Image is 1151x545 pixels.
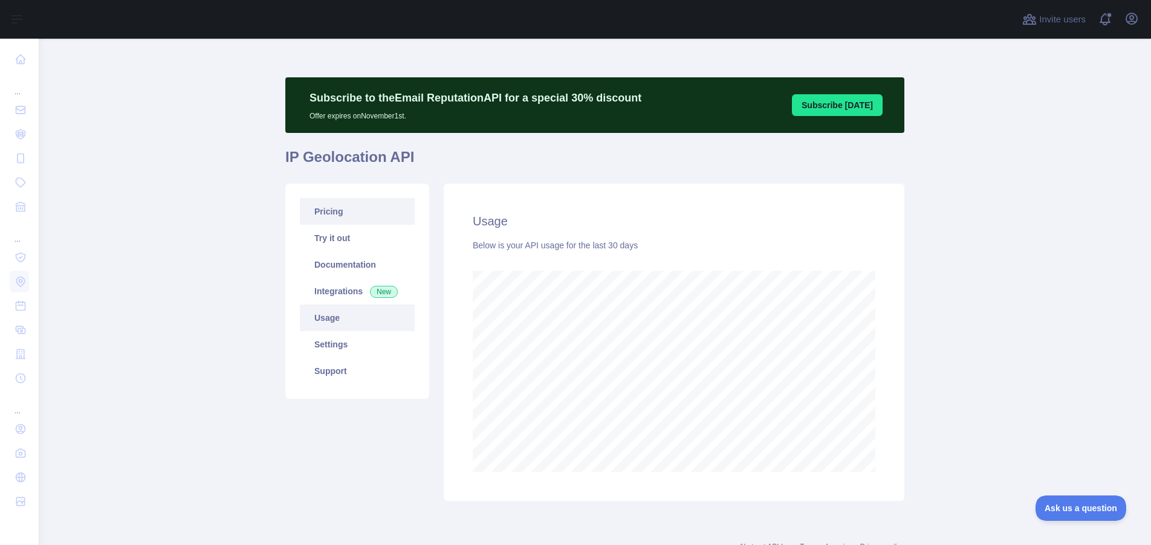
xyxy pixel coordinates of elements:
div: ... [10,392,29,416]
h2: Usage [473,213,875,230]
iframe: Toggle Customer Support [1036,495,1127,521]
a: Integrations New [300,278,415,305]
div: ... [10,220,29,244]
div: Below is your API usage for the last 30 days [473,239,875,251]
a: Pricing [300,198,415,225]
a: Try it out [300,225,415,251]
a: Support [300,358,415,384]
a: Settings [300,331,415,358]
p: Subscribe to the Email Reputation API for a special 30 % discount [310,89,641,106]
a: Usage [300,305,415,331]
button: Invite users [1020,10,1088,29]
a: Documentation [300,251,415,278]
p: Offer expires on November 1st. [310,106,641,121]
div: ... [10,73,29,97]
span: New [370,286,398,298]
button: Subscribe [DATE] [792,94,883,116]
h1: IP Geolocation API [285,147,904,176]
span: Invite users [1039,13,1086,27]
